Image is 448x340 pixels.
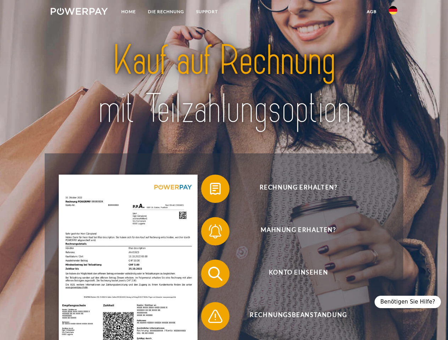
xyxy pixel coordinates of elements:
span: Rechnung erhalten? [211,175,385,203]
span: Mahnung erhalten? [211,217,385,245]
a: agb [361,5,383,18]
img: qb_search.svg [206,265,224,283]
a: SUPPORT [190,5,224,18]
button: Konto einsehen [201,260,386,288]
img: qb_warning.svg [206,307,224,325]
a: DIE RECHNUNG [142,5,190,18]
div: Benötigen Sie Hilfe? [375,296,441,308]
button: Rechnungsbeanstandung [201,302,386,330]
span: Konto einsehen [211,260,385,288]
a: Home [115,5,142,18]
img: title-powerpay_de.svg [68,34,380,136]
button: Mahnung erhalten? [201,217,386,245]
span: Rechnungsbeanstandung [211,302,385,330]
img: logo-powerpay-white.svg [51,8,108,15]
img: de [389,6,397,15]
img: qb_bell.svg [206,222,224,240]
img: qb_bill.svg [206,180,224,198]
button: Rechnung erhalten? [201,175,386,203]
